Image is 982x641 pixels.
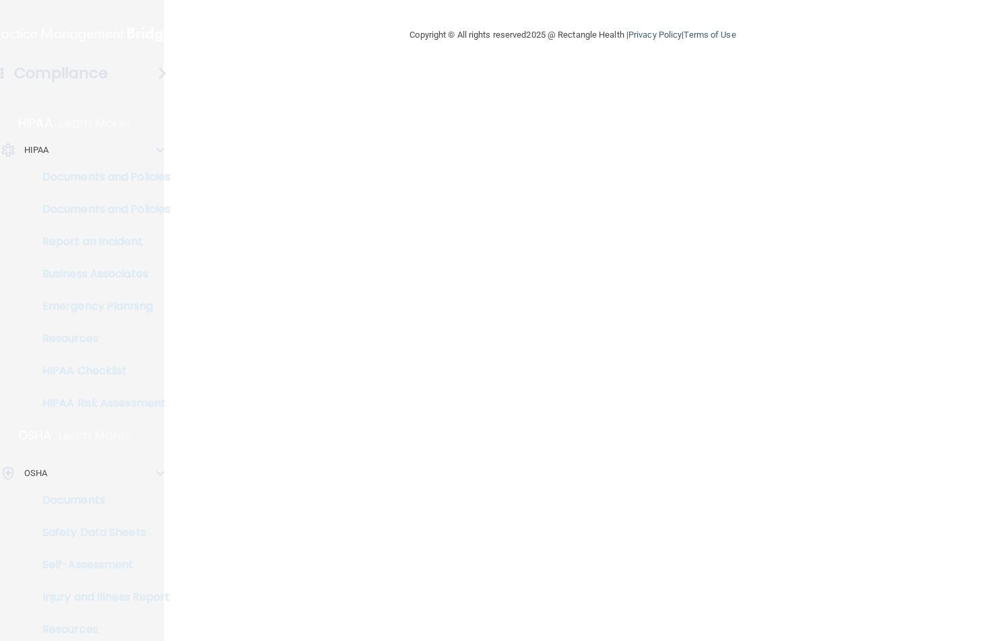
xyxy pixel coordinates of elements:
[9,364,193,378] p: HIPAA Checklist
[9,623,193,636] p: Resources
[9,267,193,281] p: Business Associates
[9,526,193,539] p: Safety Data Sheets
[9,235,193,248] p: Report an Incident
[18,428,52,444] p: OSHA
[9,558,193,572] p: Self-Assessment
[59,428,130,444] p: Learn More!
[14,64,108,83] h4: Compliance
[9,591,193,604] p: Injury and Illness Report
[24,142,49,158] p: HIPAA
[9,494,193,507] p: Documents
[9,332,193,345] p: Resources
[59,115,131,131] p: Learn More!
[9,397,193,410] p: HIPAA Risk Assessment
[684,30,735,40] a: Terms of Use
[9,203,193,216] p: Documents and Policies
[327,13,819,57] div: Copyright © All rights reserved 2025 @ Rectangle Health | |
[9,170,193,184] p: Documents and Policies
[24,465,47,481] p: OSHA
[9,300,193,313] p: Emergency Planning
[628,30,682,40] a: Privacy Policy
[18,115,53,131] p: HIPAA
